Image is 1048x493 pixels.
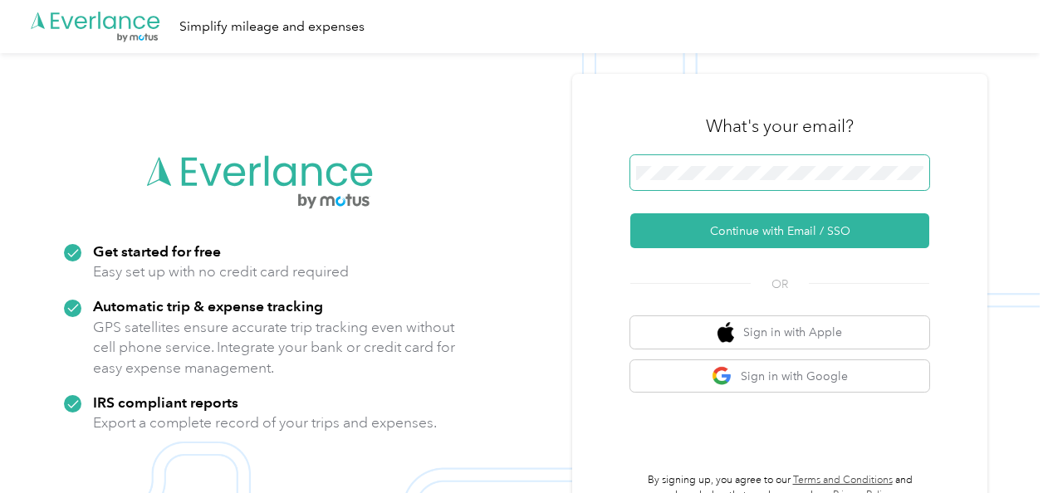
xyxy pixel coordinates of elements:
[793,474,893,486] a: Terms and Conditions
[630,316,929,349] button: apple logoSign in with Apple
[93,412,437,433] p: Export a complete record of your trips and expenses.
[630,360,929,393] button: google logoSign in with Google
[706,115,854,138] h3: What's your email?
[93,317,456,378] p: GPS satellites ensure accurate trip tracking even without cell phone service. Integrate your bank...
[93,393,238,411] strong: IRS compliant reports
[712,366,732,387] img: google logo
[93,297,323,315] strong: Automatic trip & expense tracking
[717,322,734,343] img: apple logo
[751,276,809,293] span: OR
[93,261,349,282] p: Easy set up with no credit card required
[93,242,221,260] strong: Get started for free
[179,17,365,37] div: Simplify mileage and expenses
[630,213,929,248] button: Continue with Email / SSO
